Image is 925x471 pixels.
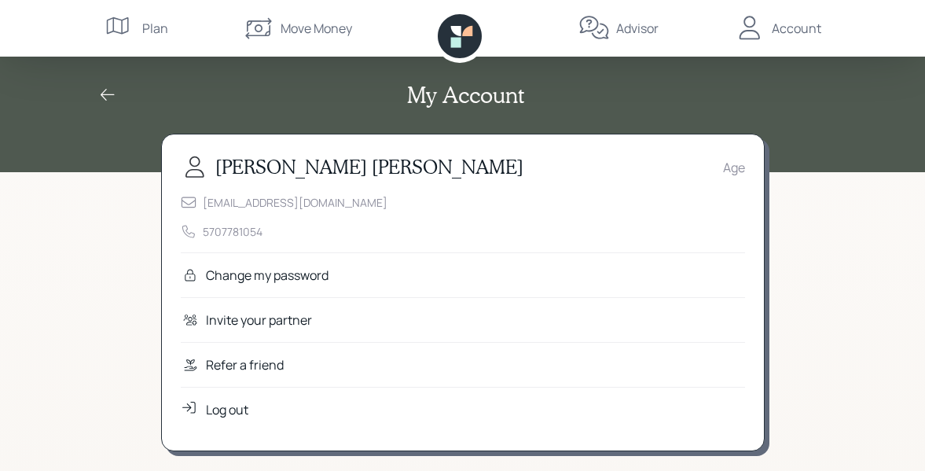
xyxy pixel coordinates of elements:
div: Change my password [206,266,329,285]
h3: [PERSON_NAME] [PERSON_NAME] [215,156,523,178]
div: Invite your partner [206,311,312,329]
div: Advisor [616,19,659,38]
h2: My Account [407,82,524,109]
div: Account [772,19,821,38]
div: Plan [142,19,168,38]
div: Refer a friend [206,355,284,374]
div: 5707781054 [203,223,262,240]
div: Age [723,158,745,177]
div: Log out [206,400,248,419]
div: [EMAIL_ADDRESS][DOMAIN_NAME] [203,194,387,211]
div: Move Money [281,19,352,38]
